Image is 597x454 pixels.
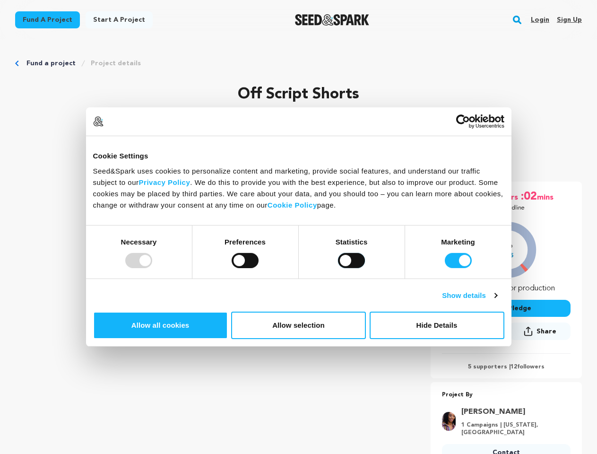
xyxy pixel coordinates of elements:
p: 5 supporters | followers [442,363,571,371]
a: Sign up [557,12,582,27]
a: Start a project [86,11,153,28]
a: Goto Latonia Phipps profile [461,406,565,418]
span: hrs [507,189,520,204]
img: logo [93,116,104,127]
button: Hide Details [370,312,504,339]
strong: Statistics [336,237,368,245]
span: Share [509,323,571,344]
p: [GEOGRAPHIC_DATA], [US_STATE] | Series [15,113,582,125]
strong: Preferences [225,237,266,245]
div: Seed&Spark uses cookies to personalize content and marketing, provide social features, and unders... [93,165,504,210]
span: Share [536,327,556,336]
span: mins [537,189,555,204]
button: Share [509,323,571,340]
a: Seed&Spark Homepage [295,14,369,26]
strong: Marketing [441,237,475,245]
a: Fund a project [26,59,76,68]
img: a6506298b9916e35.png [442,412,456,431]
div: Breadcrumb [15,59,582,68]
button: Allow all cookies [93,312,228,339]
a: Login [531,12,549,27]
span: 12 [510,364,517,370]
a: Cookie Policy [268,201,317,209]
a: Project details [91,59,141,68]
p: Satire, Comedy [15,125,582,136]
strong: Necessary [121,237,157,245]
div: Cookie Settings [93,150,504,162]
img: Seed&Spark Logo Dark Mode [295,14,369,26]
p: Have you ever dimmed your light to survive a system not built for you? Off Script Shorts was crea... [72,144,525,166]
button: Allow selection [231,312,366,339]
a: Show details [442,290,497,301]
a: Usercentrics Cookiebot - opens in a new window [422,114,504,129]
a: Privacy Policy [139,178,190,186]
a: Fund a project [15,11,80,28]
p: Off Script Shorts [15,83,582,106]
p: 1 Campaigns | [US_STATE], [GEOGRAPHIC_DATA] [461,421,565,437]
p: Project By [442,390,571,401]
span: :02 [520,189,537,204]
